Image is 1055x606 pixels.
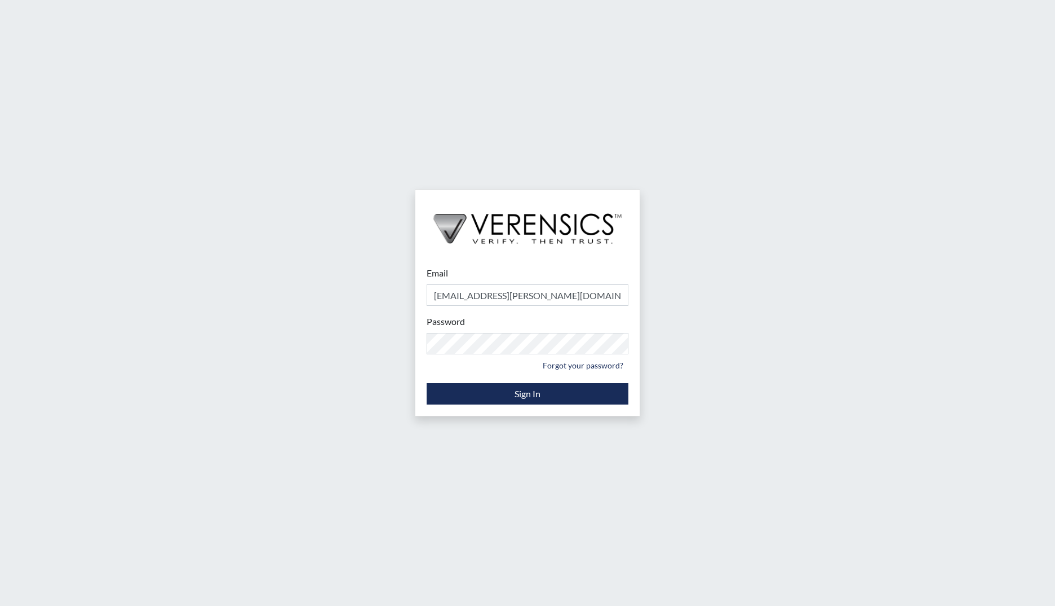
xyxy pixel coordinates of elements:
[538,357,628,374] a: Forgot your password?
[427,284,628,306] input: Email
[427,266,448,280] label: Email
[427,315,465,328] label: Password
[427,383,628,405] button: Sign In
[415,190,640,256] img: logo-wide-black.2aad4157.png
